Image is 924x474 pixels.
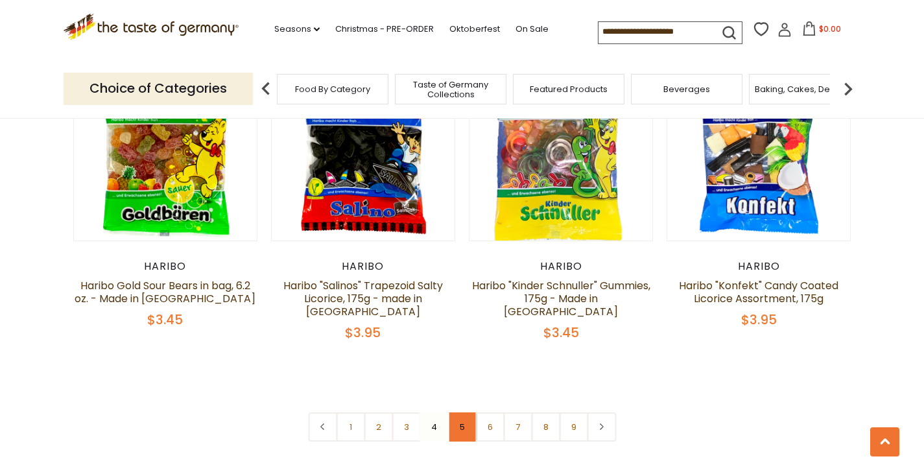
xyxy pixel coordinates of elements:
[469,260,654,273] div: Haribo
[472,278,650,319] a: Haribo "Kinder Schnuller" Gummies, 175g - Made in [GEOGRAPHIC_DATA]
[741,311,777,329] span: $3.95
[253,76,279,102] img: previous arrow
[295,84,370,94] a: Food By Category
[64,73,253,104] p: Choice of Categories
[447,412,477,442] a: 5
[271,260,456,273] div: Haribo
[272,57,455,241] img: Haribo "Salinos" Trapezoid Salty Licorice, 175g - made in Germany
[667,260,851,273] div: Haribo
[819,23,841,34] span: $0.00
[392,412,421,442] a: 3
[449,22,500,36] a: Oktoberfest
[399,80,503,99] a: Taste of Germany Collections
[475,412,504,442] a: 6
[147,311,183,329] span: $3.45
[274,22,320,36] a: Seasons
[75,278,255,306] a: Haribo Gold Sour Bears in bag, 6.2 oz. - Made in [GEOGRAPHIC_DATA]
[74,57,257,241] img: Haribo Gold Sour Bears in bag, 6.2 oz. - Made in Germany
[835,76,861,102] img: next arrow
[531,412,560,442] a: 8
[515,22,549,36] a: On Sale
[336,412,365,442] a: 1
[503,412,532,442] a: 7
[283,278,443,319] a: Haribo "Salinos" Trapezoid Salty Licorice, 175g - made in [GEOGRAPHIC_DATA]
[73,260,258,273] div: Haribo
[345,324,381,342] span: $3.95
[543,324,579,342] span: $3.45
[679,278,838,306] a: Haribo "Konfekt" Candy Coated Licorice Assortment, 175g
[530,84,608,94] a: Featured Products
[794,21,849,41] button: $0.00
[755,84,855,94] a: Baking, Cakes, Desserts
[364,412,393,442] a: 2
[335,22,434,36] a: Christmas - PRE-ORDER
[559,412,588,442] a: 9
[663,84,710,94] a: Beverages
[469,57,653,241] img: Haribo "Kinder Schnuller" Gummies, 175g - Made in Germany
[667,57,851,241] img: Haribo "Konfekt" Candy Coated Licorice Assortment, 175g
